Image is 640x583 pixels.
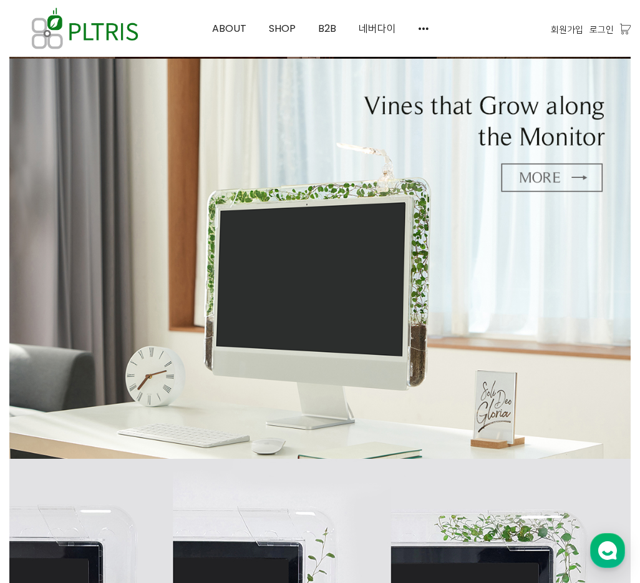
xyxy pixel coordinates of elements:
[318,21,336,36] span: B2B
[193,414,208,424] span: 설정
[212,21,246,36] span: ABOUT
[269,21,296,36] span: SHOP
[347,1,407,57] a: 네버다이
[589,22,614,36] a: 로그인
[4,396,82,427] a: 홈
[551,22,583,36] a: 회원가입
[258,1,307,57] a: SHOP
[161,396,240,427] a: 설정
[114,415,129,425] span: 대화
[201,1,258,57] a: ABOUT
[307,1,347,57] a: B2B
[39,414,47,424] span: 홈
[82,396,161,427] a: 대화
[359,21,396,36] span: 네버다이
